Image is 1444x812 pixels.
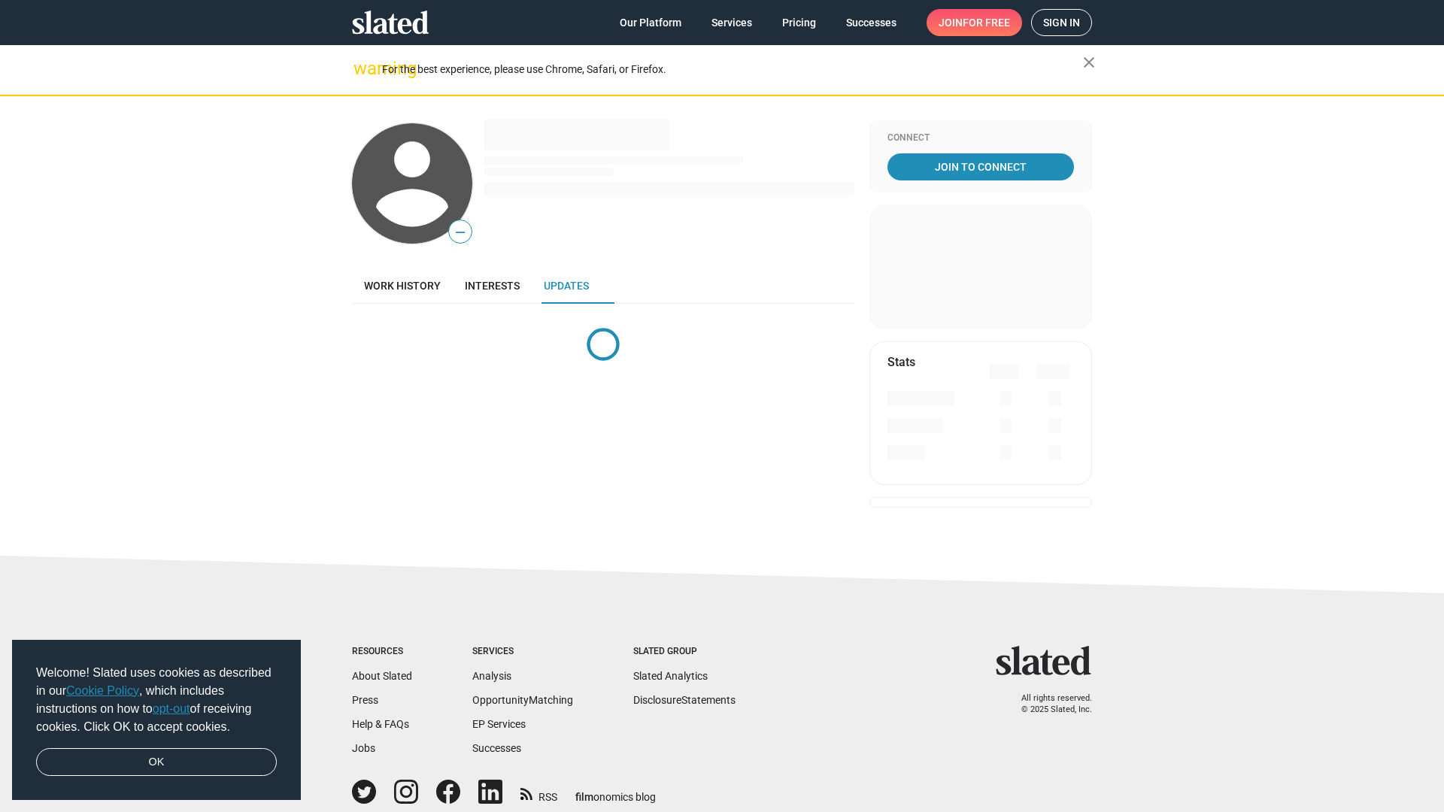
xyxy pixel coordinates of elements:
span: Join To Connect [890,153,1071,180]
span: film [575,791,593,803]
a: opt-out [153,702,190,715]
div: For the best experience, please use Chrome, Safari, or Firefox. [382,59,1083,80]
div: Services [472,646,573,658]
a: Successes [834,9,909,36]
a: Services [699,9,764,36]
span: Interests [465,280,520,292]
a: Work history [352,268,453,304]
div: Connect [887,132,1074,144]
a: Jobs [352,742,375,754]
span: Our Platform [620,9,681,36]
mat-card-title: Stats [887,354,915,370]
span: Services [711,9,752,36]
span: Successes [846,9,896,36]
a: DisclosureStatements [633,694,736,706]
span: — [449,223,472,242]
span: Work history [364,280,441,292]
a: Pricing [770,9,828,36]
div: cookieconsent [12,640,301,801]
a: Help & FAQs [352,718,409,730]
a: Successes [472,742,521,754]
span: Join [939,9,1010,36]
a: dismiss cookie message [36,748,277,777]
mat-icon: close [1080,53,1098,71]
a: Join To Connect [887,153,1074,180]
a: Press [352,694,378,706]
a: Our Platform [608,9,693,36]
div: Slated Group [633,646,736,658]
a: Analysis [472,670,511,682]
span: Pricing [782,9,816,36]
a: Sign in [1031,9,1092,36]
span: Welcome! Slated uses cookies as described in our , which includes instructions on how to of recei... [36,664,277,736]
p: All rights reserved. © 2025 Slated, Inc. [1006,693,1092,715]
span: Sign in [1043,10,1080,35]
span: Updates [544,280,589,292]
a: Updates [532,268,601,304]
a: Slated Analytics [633,670,708,682]
a: About Slated [352,670,412,682]
a: RSS [520,781,557,804]
span: for free [963,9,1010,36]
mat-icon: warning [353,59,372,77]
a: filmonomics blog [575,778,656,804]
a: OpportunityMatching [472,694,573,706]
a: Joinfor free [927,9,1022,36]
a: EP Services [472,718,526,730]
a: Cookie Policy [66,684,139,697]
div: Resources [352,646,412,658]
a: Interests [453,268,532,304]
